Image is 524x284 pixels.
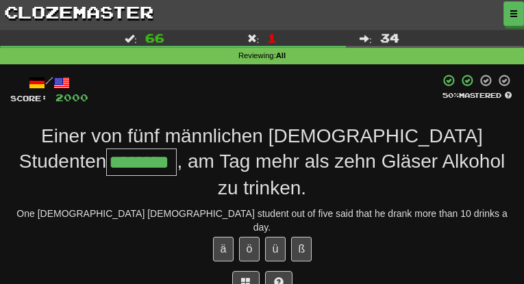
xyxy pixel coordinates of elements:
[10,74,88,91] div: /
[276,51,286,60] strong: All
[380,31,399,44] span: 34
[213,237,234,261] button: ä
[291,237,312,261] button: ß
[177,151,505,198] span: , am Tag mehr als zehn Gläser Alkohol zu trinken.
[440,90,514,100] div: Mastered
[247,34,260,43] span: :
[239,237,260,261] button: ö
[55,92,88,103] span: 2000
[10,94,47,103] span: Score:
[10,207,514,234] div: One [DEMOGRAPHIC_DATA] [DEMOGRAPHIC_DATA] student out of five said that he drank more than 10 dri...
[360,34,372,43] span: :
[145,31,164,44] span: 66
[19,125,483,172] span: Einer von fünf männlichen [DEMOGRAPHIC_DATA] Studenten
[265,237,286,261] button: ü
[442,91,459,99] span: 50 %
[125,34,137,43] span: :
[267,31,277,44] span: 1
